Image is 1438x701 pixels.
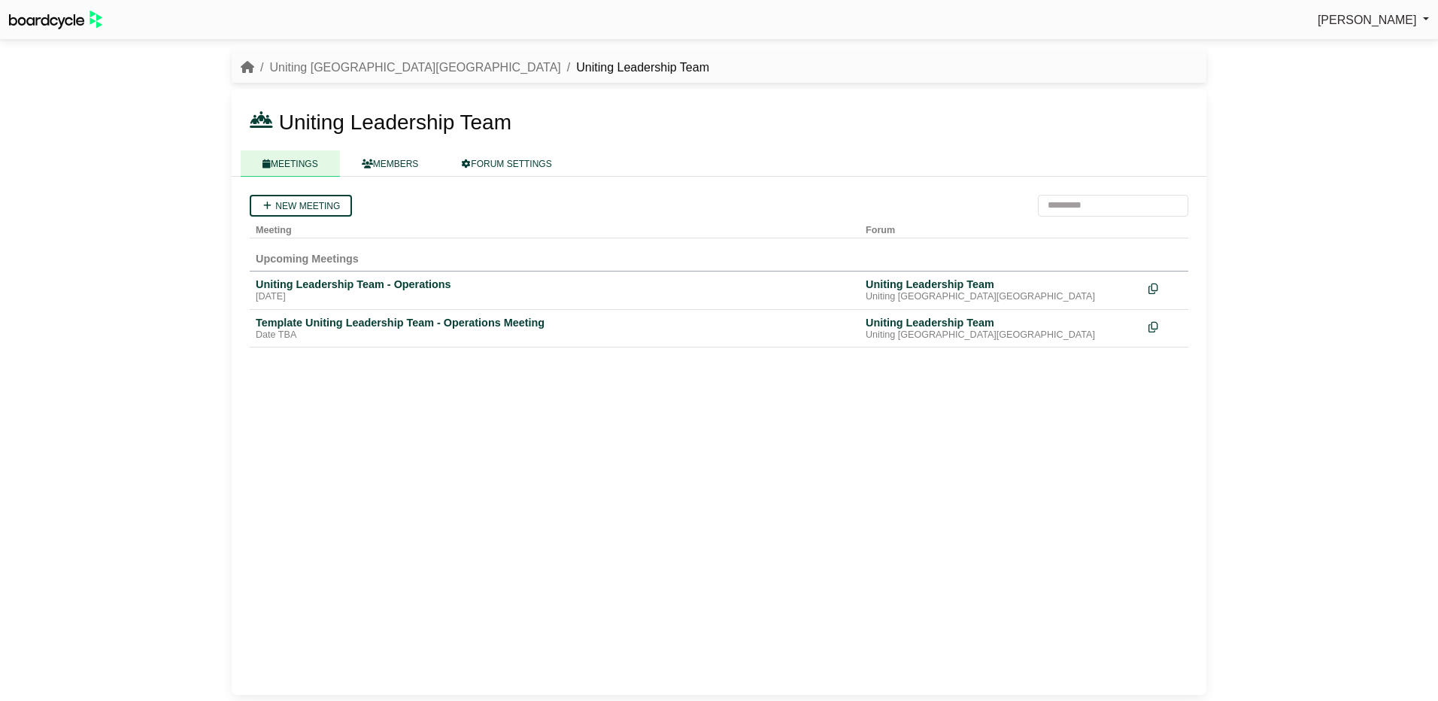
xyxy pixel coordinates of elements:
td: Upcoming Meetings [250,238,1188,271]
div: Make a copy [1148,278,1182,298]
a: [PERSON_NAME] [1318,11,1429,30]
div: Uniting [GEOGRAPHIC_DATA][GEOGRAPHIC_DATA] [866,329,1136,341]
a: New meeting [250,195,352,217]
div: Uniting [GEOGRAPHIC_DATA][GEOGRAPHIC_DATA] [866,291,1136,303]
span: [PERSON_NAME] [1318,14,1417,26]
a: Template Uniting Leadership Team - Operations Meeting Date TBA [256,316,854,341]
th: Meeting [250,217,860,238]
li: Uniting Leadership Team [561,58,709,77]
a: MEMBERS [340,150,441,177]
a: Uniting Leadership Team Uniting [GEOGRAPHIC_DATA][GEOGRAPHIC_DATA] [866,278,1136,303]
a: Uniting Leadership Team Uniting [GEOGRAPHIC_DATA][GEOGRAPHIC_DATA] [866,316,1136,341]
a: FORUM SETTINGS [440,150,573,177]
nav: breadcrumb [241,58,709,77]
div: [DATE] [256,291,854,303]
div: Make a copy [1148,316,1182,336]
div: Uniting Leadership Team - Operations [256,278,854,291]
div: Template Uniting Leadership Team - Operations Meeting [256,316,854,329]
div: Date TBA [256,329,854,341]
a: MEETINGS [241,150,340,177]
div: Uniting Leadership Team [866,316,1136,329]
div: Uniting Leadership Team [866,278,1136,291]
a: Uniting [GEOGRAPHIC_DATA][GEOGRAPHIC_DATA] [269,61,560,74]
span: Uniting Leadership Team [279,111,511,134]
th: Forum [860,217,1142,238]
img: BoardcycleBlackGreen-aaafeed430059cb809a45853b8cf6d952af9d84e6e89e1f1685b34bfd5cb7d64.svg [9,11,102,29]
a: Uniting Leadership Team - Operations [DATE] [256,278,854,303]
